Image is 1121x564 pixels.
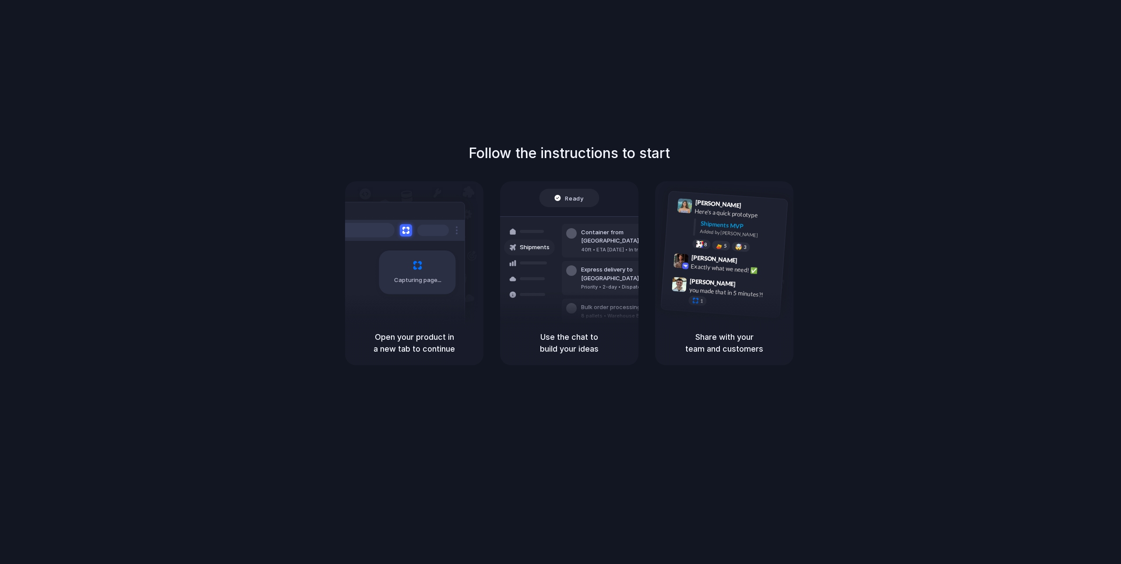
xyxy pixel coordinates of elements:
div: Container from [GEOGRAPHIC_DATA] [581,228,676,245]
div: Bulk order processing [581,303,663,312]
div: you made that in 5 minutes?! [689,285,776,300]
span: [PERSON_NAME] [691,252,737,265]
div: Added by [PERSON_NAME] [700,227,780,240]
div: Priority • 2-day • Dispatched [581,283,676,291]
span: Ready [565,194,584,202]
div: Here's a quick prototype [694,206,782,221]
div: 40ft • ETA [DATE] • In transit [581,246,676,254]
span: 8 [704,242,707,247]
span: Capturing page [394,276,443,285]
span: 9:42 AM [740,257,758,267]
span: [PERSON_NAME] [695,197,741,210]
div: Shipments MVP [700,219,781,233]
span: 5 [724,243,727,248]
span: 1 [700,298,703,303]
h1: Follow the instructions to start [469,143,670,164]
div: 🤯 [735,243,743,250]
span: 9:41 AM [744,201,762,212]
span: 9:47 AM [738,280,756,291]
h5: Open your product in a new tab to continue [356,331,473,355]
span: Shipments [520,243,550,252]
div: Express delivery to [GEOGRAPHIC_DATA] [581,265,676,282]
h5: Use the chat to build your ideas [511,331,628,355]
div: Exactly what we need! ✅ [691,261,778,276]
span: 3 [744,244,747,249]
h5: Share with your team and customers [666,331,783,355]
span: [PERSON_NAME] [690,276,736,289]
div: 8 pallets • Warehouse B • Packed [581,312,663,320]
